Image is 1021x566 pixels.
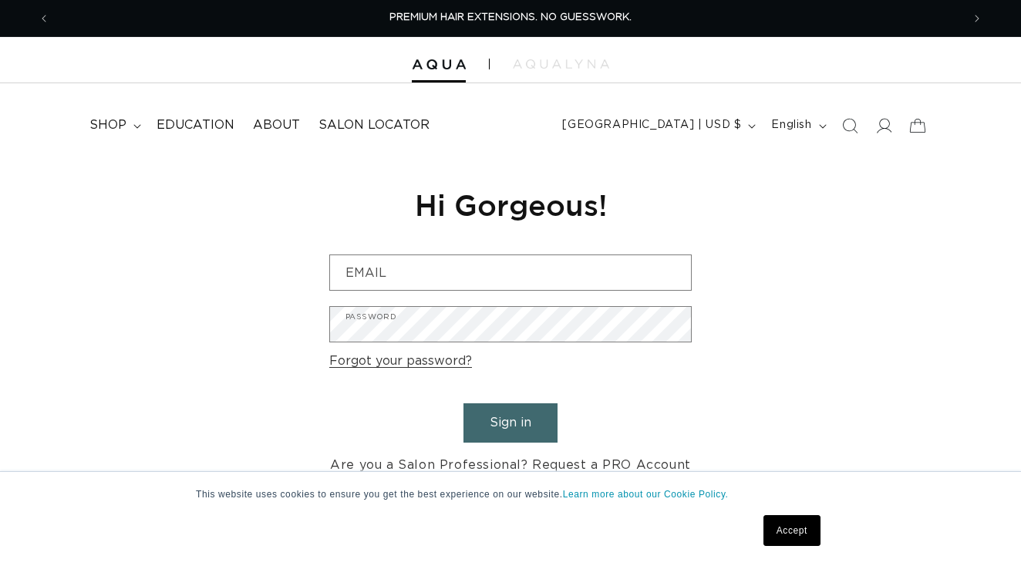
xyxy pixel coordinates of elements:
[196,487,825,501] p: This website uses cookies to ensure you get the best experience on our website.
[833,109,867,143] summary: Search
[412,59,466,70] img: Aqua Hair Extensions
[318,117,430,133] span: Salon Locator
[330,255,691,290] input: Email
[329,186,692,224] h1: Hi Gorgeous!
[253,117,300,133] span: About
[960,4,994,33] button: Next announcement
[563,489,729,500] a: Learn more about our Cookie Policy.
[80,108,147,143] summary: shop
[309,108,439,143] a: Salon Locator
[157,117,234,133] span: Education
[244,108,309,143] a: About
[27,4,61,33] button: Previous announcement
[89,117,126,133] span: shop
[329,350,472,372] a: Forgot your password?
[147,108,244,143] a: Education
[763,515,821,546] a: Accept
[553,111,762,140] button: [GEOGRAPHIC_DATA] | USD $
[762,111,832,140] button: English
[513,59,609,69] img: aqualyna.com
[944,492,1021,566] iframe: Chat Widget
[463,403,558,443] button: Sign in
[771,117,811,133] span: English
[389,12,632,22] span: PREMIUM HAIR EXTENSIONS. NO GUESSWORK.
[562,117,741,133] span: [GEOGRAPHIC_DATA] | USD $
[330,454,691,477] a: Are you a Salon Professional? Request a PRO Account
